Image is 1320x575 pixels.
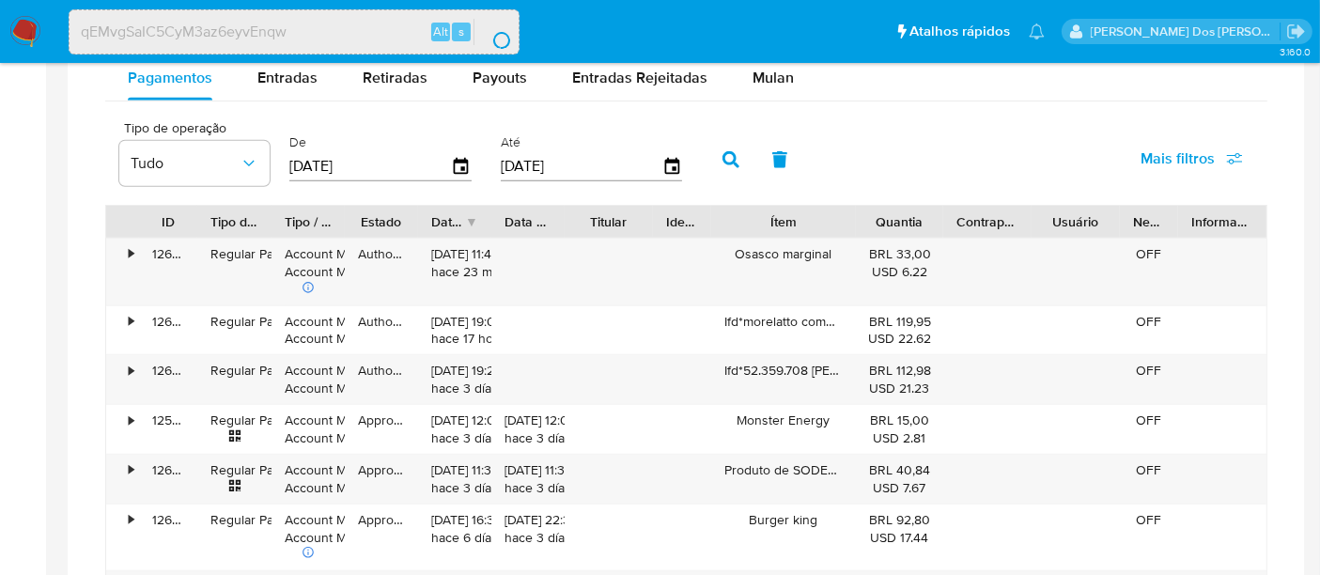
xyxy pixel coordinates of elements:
[1091,23,1281,40] p: renato.lopes@mercadopago.com.br
[70,20,519,44] input: Pesquise usuários ou casos...
[458,23,464,40] span: s
[1286,22,1306,41] a: Sair
[433,23,448,40] span: Alt
[474,19,512,45] button: search-icon
[1029,23,1045,39] a: Notificações
[909,22,1010,41] span: Atalhos rápidos
[1280,44,1311,59] span: 3.160.0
